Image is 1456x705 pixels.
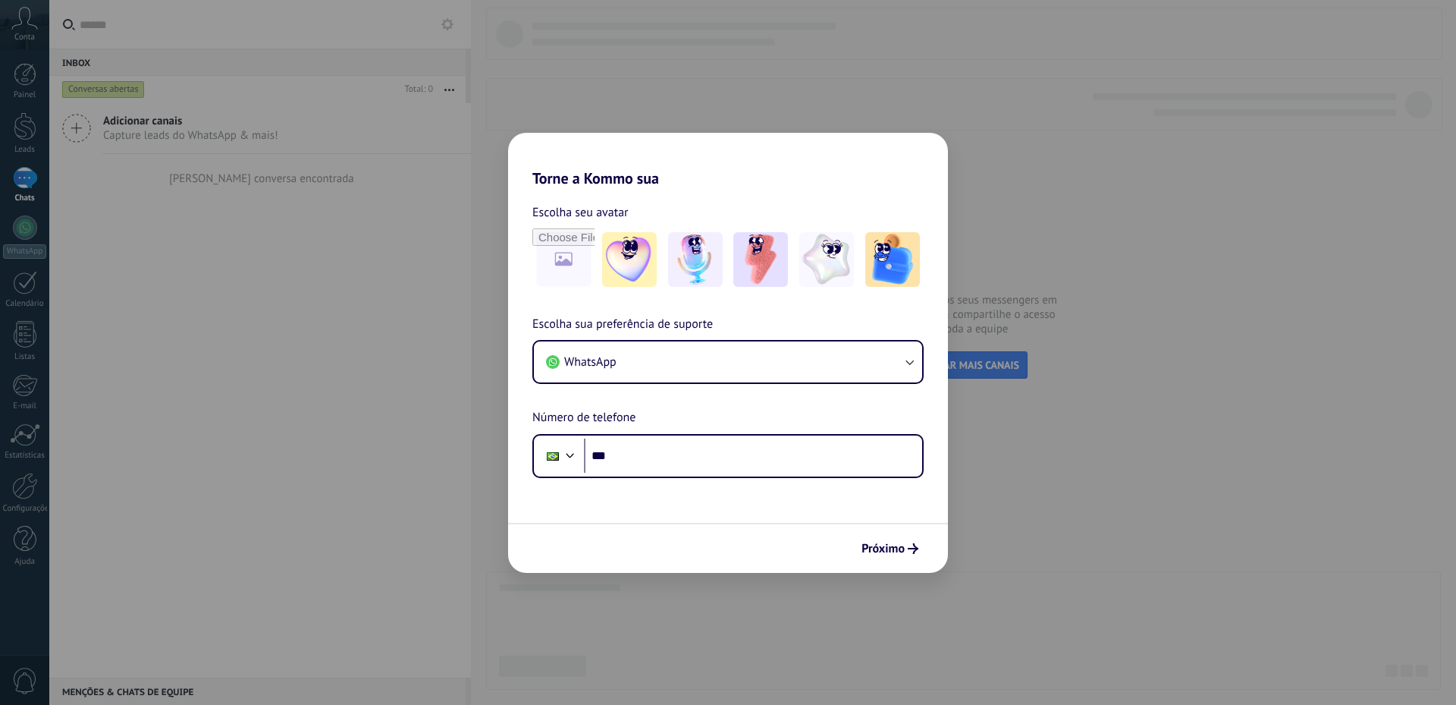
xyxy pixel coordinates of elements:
[564,354,617,370] span: WhatsApp
[508,133,948,187] h2: Torne a Kommo sua
[534,341,922,382] button: WhatsApp
[668,232,723,287] img: -2.jpeg
[799,232,854,287] img: -4.jpeg
[538,440,567,472] div: Brazil: + 55
[855,536,925,562] button: Próximo
[733,232,788,287] img: -3.jpeg
[602,232,657,287] img: -1.jpeg
[532,203,629,222] span: Escolha seu avatar
[861,543,905,554] span: Próximo
[865,232,920,287] img: -5.jpeg
[532,315,713,335] span: Escolha sua preferência de suporte
[532,408,635,428] span: Número de telefone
